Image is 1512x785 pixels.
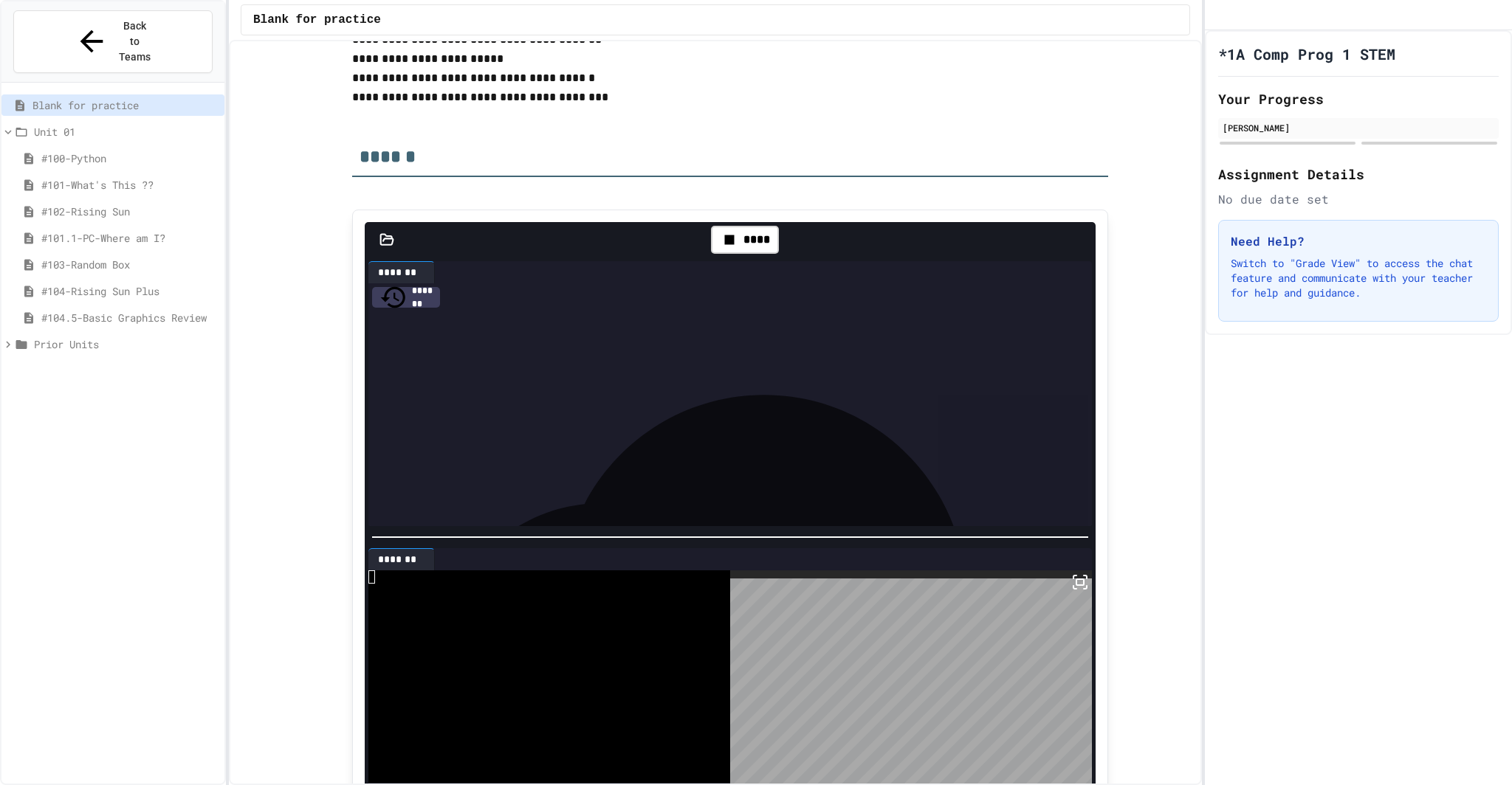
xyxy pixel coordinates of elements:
[13,10,213,73] button: Back to Teams
[41,151,219,166] span: #100-Python
[34,336,219,352] span: Prior Units
[41,204,219,219] span: #102-Rising Sun
[1231,232,1486,250] h3: Need Help?
[1223,121,1494,134] div: [PERSON_NAME]
[1218,44,1395,64] h1: *1A Comp Prog 1 STEM
[41,283,219,299] span: #104-Rising Sun Plus
[32,97,219,113] span: Blank for practice
[1218,164,1499,184] h2: Assignment Details
[1218,190,1499,208] div: No due date set
[41,310,219,325] span: #104.5-Basic Graphics Review
[41,257,219,272] span: #103-Random Box
[41,230,219,246] span: #101.1-PC-Where am I?
[1231,256,1486,300] p: Switch to "Grade View" to access the chat feature and communicate with your teacher for help and ...
[253,11,381,29] span: Blank for practice
[41,177,219,193] span: #101-What's This ??
[117,18,152,65] span: Back to Teams
[34,124,219,139] span: Unit 01
[1218,89,1499,109] h2: Your Progress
